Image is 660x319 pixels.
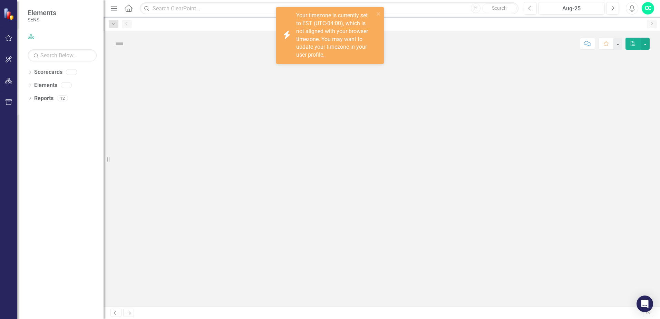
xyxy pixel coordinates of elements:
input: Search ClearPoint... [140,2,518,14]
small: SENS [28,17,56,22]
span: Elements [28,9,56,17]
div: Open Intercom Messenger [637,296,653,312]
a: Scorecards [34,68,62,76]
div: Your timezone is currently set to EST (UTC-04:00), which is not aligned with your browser timezon... [296,12,374,59]
input: Search Below... [28,49,97,61]
button: close [376,10,381,18]
button: CC [642,2,654,14]
div: 12 [57,95,68,101]
img: ClearPoint Strategy [3,8,16,20]
a: Reports [34,95,54,103]
img: Not Defined [114,38,125,49]
span: Search [492,5,507,11]
a: Elements [34,81,57,89]
div: Aug-25 [541,4,602,13]
button: Search [482,3,517,13]
button: Aug-25 [538,2,604,14]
